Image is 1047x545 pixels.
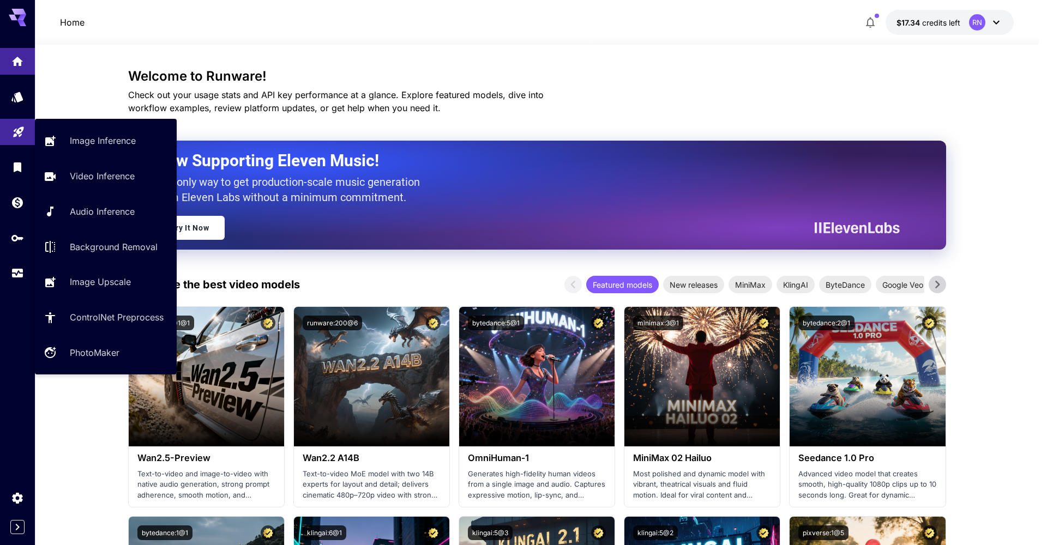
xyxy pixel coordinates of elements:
p: Most polished and dynamic model with vibrant, theatrical visuals and fluid motion. Ideal for vira... [633,469,771,501]
div: Settings [11,491,24,505]
div: Library [11,160,24,174]
button: Certified Model – Vetted for best performance and includes a commercial license. [261,316,275,330]
img: alt [624,307,780,446]
img: alt [459,307,615,446]
h3: OmniHuman‑1 [468,453,606,463]
h3: Seedance 1.0 Pro [798,453,936,463]
div: RN [969,14,985,31]
button: klingai:5@2 [633,525,678,540]
button: klingai:5@3 [468,525,513,540]
span: Google Veo [876,279,930,290]
a: Try It Now [155,216,225,240]
p: Background Removal [70,240,158,253]
button: Certified Model – Vetted for best performance and includes a commercial license. [426,525,441,540]
div: Home [11,51,24,65]
button: Certified Model – Vetted for best performance and includes a commercial license. [756,525,771,540]
img: alt [294,307,449,446]
button: minimax:3@1 [633,316,683,330]
button: Certified Model – Vetted for best performance and includes a commercial license. [756,316,771,330]
button: pixverse:1@5 [798,525,849,540]
p: Audio Inference [70,205,135,218]
p: Text-to-video and image-to-video with native audio generation, strong prompt adherence, smooth mo... [137,469,275,501]
img: alt [790,307,945,446]
button: Certified Model – Vetted for best performance and includes a commercial license. [426,316,441,330]
a: ControlNet Preprocess [35,304,177,331]
div: Playground [12,122,25,135]
button: Certified Model – Vetted for best performance and includes a commercial license. [261,525,275,540]
p: Test drive the best video models [128,276,300,293]
p: Advanced video model that creates smooth, high-quality 1080p clips up to 10 seconds long. Great f... [798,469,936,501]
a: PhotoMaker [35,340,177,366]
span: Check out your usage stats and API key performance at a glance. Explore featured models, dive int... [128,89,544,113]
span: $17.34 [896,18,922,27]
p: Generates high-fidelity human videos from a single image and audio. Captures expressive motion, l... [468,469,606,501]
span: New releases [663,279,724,290]
p: Image Inference [70,134,136,147]
button: klingai:6@1 [303,525,346,540]
button: bytedance:5@1 [468,316,524,330]
h3: Welcome to Runware! [128,69,946,84]
span: KlingAI [777,279,815,290]
a: Image Upscale [35,269,177,295]
p: PhotoMaker [70,346,119,359]
p: Home [60,16,85,29]
button: Certified Model – Vetted for best performance and includes a commercial license. [591,525,606,540]
a: Image Inference [35,128,177,154]
span: Featured models [586,279,659,290]
a: Background Removal [35,233,177,260]
button: Certified Model – Vetted for best performance and includes a commercial license. [922,316,937,330]
a: Video Inference [35,163,177,190]
h2: Now Supporting Eleven Music! [155,150,892,171]
div: $17.34266 [896,17,960,28]
p: The only way to get production-scale music generation from Eleven Labs without a minimum commitment. [155,174,428,205]
div: Models [11,90,24,104]
p: Video Inference [70,169,135,183]
p: Image Upscale [70,275,131,288]
button: Expand sidebar [10,520,25,534]
div: API Keys [11,231,24,245]
div: Wallet [11,196,24,209]
nav: breadcrumb [60,16,85,29]
div: Usage [11,267,24,280]
a: Audio Inference [35,198,177,225]
h3: Wan2.2 A14B [303,453,441,463]
button: Certified Model – Vetted for best performance and includes a commercial license. [591,316,606,330]
h3: MiniMax 02 Hailuo [633,453,771,463]
button: runware:200@6 [303,316,362,330]
button: Certified Model – Vetted for best performance and includes a commercial license. [922,525,937,540]
h3: Wan2.5-Preview [137,453,275,463]
button: bytedance:2@1 [798,316,855,330]
img: alt [129,307,284,446]
button: bytedance:1@1 [137,525,192,540]
span: MiniMax [729,279,772,290]
span: credits left [922,18,960,27]
p: ControlNet Preprocess [70,311,164,324]
span: ByteDance [819,279,871,290]
button: $17.34266 [886,10,1014,35]
p: Text-to-video MoE model with two 14B experts for layout and detail; delivers cinematic 480p–720p ... [303,469,441,501]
